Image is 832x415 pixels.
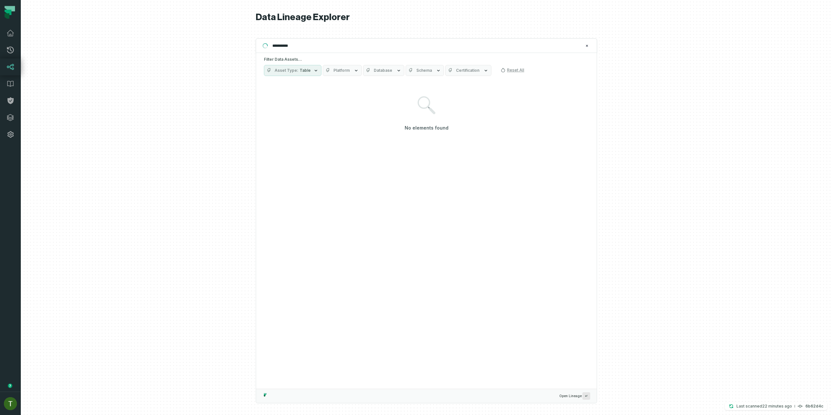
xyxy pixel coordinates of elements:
[256,80,597,389] div: Suggestions
[736,403,792,409] p: Last scanned
[559,392,590,400] span: Open Lineage
[264,57,589,62] h5: Filter Data Assets...
[323,65,362,76] button: Platform
[456,68,479,73] span: Certification
[7,383,13,389] div: Tooltip anchor
[584,43,590,49] button: Clear search query
[264,65,321,76] button: Asset TypeTable
[416,68,432,73] span: Schema
[4,397,17,410] img: avatar of Tomer Galun
[762,404,792,409] relative-time: Aug 12, 2025, 5:57 PM GMT+3
[805,404,823,408] h4: 6b62d4c
[445,65,491,76] button: Certification
[256,12,597,23] h1: Data Lineage Explorer
[498,65,527,75] button: Reset All
[300,68,311,73] span: Table
[374,68,392,73] span: Database
[582,392,590,400] span: Press ↵ to add a new Data Asset to the graph
[725,402,827,410] button: Last scanned[DATE] 5:57:10 PM6b62d4c
[363,65,404,76] button: Database
[406,65,444,76] button: Schema
[275,68,298,73] span: Asset Type
[405,125,448,131] h4: No elements found
[333,68,350,73] span: Platform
